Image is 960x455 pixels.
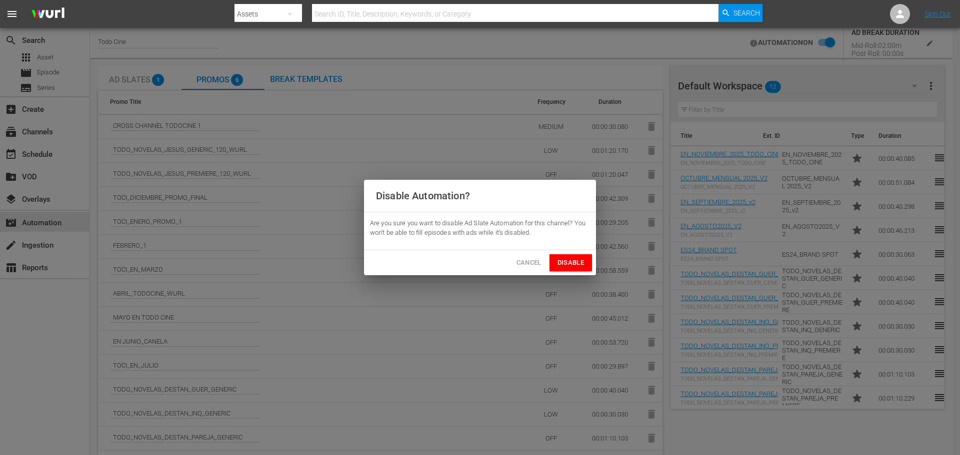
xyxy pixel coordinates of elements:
[924,10,950,18] a: Sign Out
[370,218,590,238] p: Are you sure you want to disable Ad Slate Automation for this channel? You won’t be able to fill ...
[733,4,760,22] span: Search
[557,257,584,269] span: Disable
[516,257,541,269] span: Cancel
[549,254,592,272] button: Disable
[512,254,545,272] button: Cancel
[6,8,18,20] span: menu
[376,188,584,204] h2: Disable Automation?
[24,2,72,26] img: ans4CAIJ8jUAAAAAAAAAAAAAAAAAAAAAAAAgQb4GAAAAAAAAAAAAAAAAAAAAAAAAJMjXAAAAAAAAAAAAAAAAAAAAAAAAgAT5G...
